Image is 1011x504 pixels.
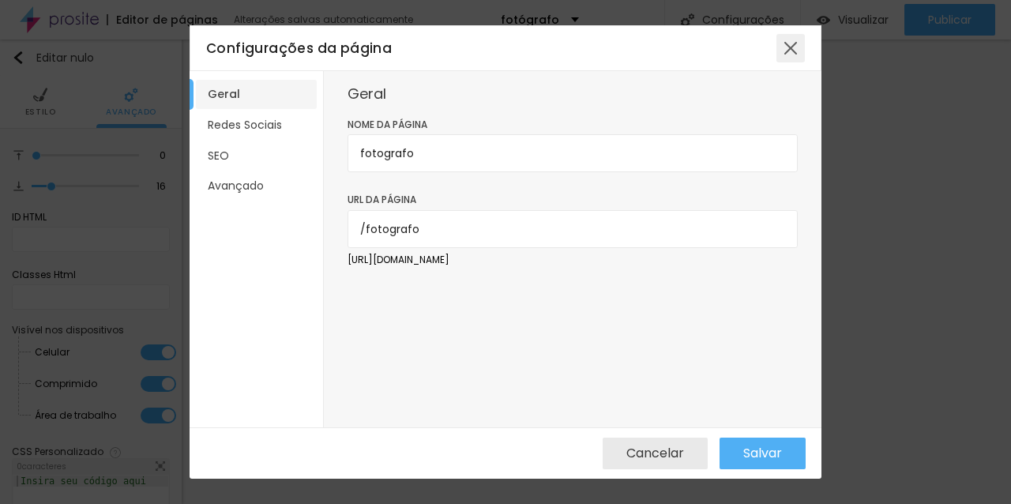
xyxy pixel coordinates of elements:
[208,86,240,102] font: Geral
[208,117,282,133] font: Redes Sociais
[348,118,427,131] font: Nome da página
[743,444,782,462] font: Salvar
[206,39,392,58] font: Configurações da página
[348,193,416,206] font: URL da página
[720,438,806,469] button: Salvar
[626,444,684,462] font: Cancelar
[208,148,229,164] font: SEO
[603,438,708,469] button: Cancelar
[348,84,386,103] font: Geral
[208,178,264,194] font: Avançado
